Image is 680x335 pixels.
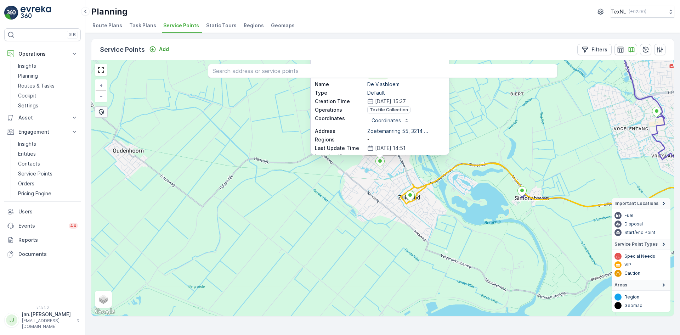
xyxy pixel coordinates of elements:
[159,46,169,53] p: Add
[18,251,78,258] p: Documents
[18,236,78,244] p: Reports
[18,150,36,157] p: Entities
[315,136,366,143] p: Regions
[18,128,67,135] p: Engagement
[244,22,264,29] span: Regions
[15,61,81,71] a: Insights
[614,241,658,247] span: Service Point Types
[624,294,639,300] p: Region
[612,280,670,291] summary: Areas
[315,106,366,113] p: Operations
[146,45,172,54] button: Add
[163,22,199,29] span: Service Points
[15,169,81,179] a: Service Points
[4,305,81,309] span: v 1.51.0
[577,44,612,55] button: Filters
[96,291,111,307] a: Layers
[15,189,81,199] a: Pricing Engine
[4,125,81,139] button: Engagement
[18,170,52,177] p: Service Points
[629,9,646,15] p: ( +02:00 )
[4,205,81,219] a: Users
[315,98,366,105] p: Creation Time
[611,8,626,15] p: TexNL
[18,140,36,147] p: Insights
[624,213,633,218] p: Fuel
[611,6,674,18] button: TexNL(+02:00)
[624,230,655,235] p: Start/End Point
[612,198,670,209] summary: Important Locations
[18,72,38,79] p: Planning
[624,221,643,227] p: Disposal
[591,46,607,53] p: Filters
[315,115,366,122] p: Coordinates
[315,81,366,88] p: Name
[18,114,67,121] p: Asset
[315,128,366,135] p: Address
[6,314,17,326] div: JJ
[370,107,408,113] span: Textile Collection
[92,22,122,29] span: Route Plans
[18,180,34,187] p: Orders
[624,262,631,268] p: VIP
[96,80,106,91] a: Zoom In
[100,82,103,88] span: +
[15,101,81,111] a: Settings
[18,82,55,89] p: Routes & Tasks
[15,179,81,189] a: Orders
[95,106,108,118] div: Bulk Select
[18,160,40,167] p: Contacts
[4,111,81,125] button: Asset
[21,6,51,20] img: logo_light-DOdMpM7g.png
[93,307,117,316] a: Open this area in Google Maps (opens a new window)
[100,45,145,55] p: Service Points
[18,50,67,57] p: Operations
[624,303,642,308] p: Geomap
[315,89,366,96] p: Type
[22,311,73,318] p: jan.[PERSON_NAME]
[18,102,38,109] p: Settings
[624,253,655,259] p: Special Needs
[614,282,627,288] span: Areas
[18,62,36,69] p: Insights
[18,92,36,99] p: Cockpit
[375,98,406,105] p: [DATE] 15:37
[100,93,103,99] span: −
[15,149,81,159] a: Entities
[15,71,81,81] a: Planning
[18,190,51,197] p: Pricing Engine
[367,136,445,143] div: -
[372,117,401,124] p: Coordinates
[96,91,106,101] a: Zoom Out
[624,270,640,276] p: Caution
[4,247,81,261] a: Documents
[93,307,117,316] img: Google
[315,153,366,160] p: Location History
[612,239,670,250] summary: Service Point Types
[91,6,127,17] p: Planning
[18,222,64,229] p: Events
[375,145,406,152] p: [DATE] 14:51
[315,145,366,152] p: Last Update Time
[129,22,156,29] span: Task Plans
[367,128,445,135] p: Zoetemanring 55, 3214 ...
[4,219,81,233] a: Events44
[96,65,106,75] a: View Fullscreen
[4,233,81,247] a: Reports
[4,311,81,329] button: JJjan.[PERSON_NAME][EMAIL_ADDRESS][DOMAIN_NAME]
[208,64,557,78] input: Search address or service points
[15,81,81,91] a: Routes & Tasks
[367,153,445,160] div: -
[271,22,295,29] span: Geomaps
[367,89,445,96] p: Default
[70,223,76,229] p: 44
[206,22,237,29] span: Static Tours
[22,318,73,329] p: [EMAIL_ADDRESS][DOMAIN_NAME]
[69,32,76,38] p: ⌘B
[15,91,81,101] a: Cockpit
[15,139,81,149] a: Insights
[4,6,18,20] img: logo
[4,47,81,61] button: Operations
[18,208,78,215] p: Users
[367,115,414,126] button: Coordinates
